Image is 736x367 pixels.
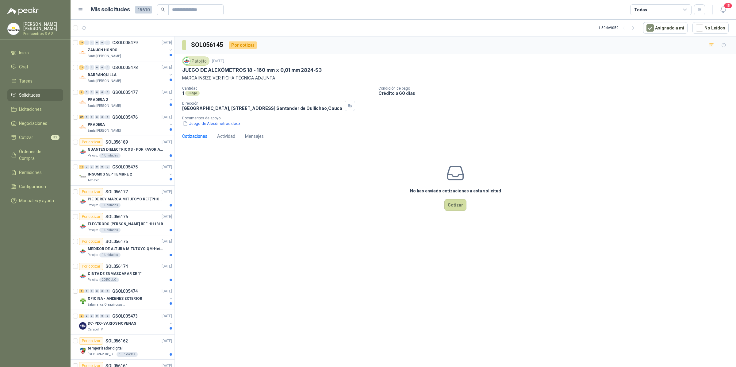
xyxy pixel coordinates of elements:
[162,239,172,245] p: [DATE]
[217,133,235,140] div: Actividad
[91,5,130,14] h1: Mis solicitudes
[7,61,63,73] a: Chat
[105,264,128,268] p: SOL056174
[182,75,729,81] p: MARCA INSIZE VER FICHA TÉCNICA ADJUNTA
[95,90,99,95] div: 0
[88,178,99,183] p: Almatec
[105,165,110,169] div: 0
[105,190,128,194] p: SOL056177
[112,289,138,293] p: GSOL005474
[79,74,86,81] img: Company Logo
[7,118,63,129] a: Negociaciones
[71,260,174,285] a: Por cotizarSOL056174[DATE] Company LogoCINTA DE ENMASCARAR DE 1"Patojito20 ROLLO
[634,6,647,13] div: Todas
[88,221,163,227] p: ELECTRODO [PERSON_NAME] REF HI1131B
[79,238,103,245] div: Por cotizar
[99,253,121,257] div: 1 Unidades
[79,41,84,45] div: 16
[79,89,173,108] a: 4 0 0 0 0 0 GSOL005477[DATE] Company LogoPRADERA 2Santa [PERSON_NAME]
[162,90,172,95] p: [DATE]
[71,136,174,161] a: Por cotizarSOL056189[DATE] Company LogoGUANTES DIELECTRICOS - POR FAVOR ADJUNTAR SU FICHA TECNICA...
[162,164,172,170] p: [DATE]
[95,65,99,70] div: 0
[105,339,128,343] p: SOL056162
[84,41,89,45] div: 0
[105,314,110,318] div: 0
[79,263,103,270] div: Por cotizar
[7,195,63,207] a: Manuales y ayuda
[23,32,63,36] p: Ferricentros S.A.S.
[79,337,103,345] div: Por cotizar
[19,183,46,190] span: Configuración
[105,214,128,219] p: SOL056176
[19,92,40,99] span: Solicitudes
[99,228,121,233] div: 1 Unidades
[88,97,108,103] p: PRADERA 2
[88,327,103,332] p: Caracol TV
[95,165,99,169] div: 0
[378,86,734,91] p: Condición de pago
[95,115,99,119] div: 0
[105,239,128,244] p: SOL056175
[79,114,173,133] a: 87 0 0 0 0 0 GSOL005476[DATE] Company LogoPRADERASanta [PERSON_NAME]
[95,314,99,318] div: 0
[79,289,84,293] div: 8
[7,181,63,192] a: Configuración
[100,41,105,45] div: 0
[79,39,173,59] a: 16 0 0 0 0 0 GSOL005479[DATE] Company LogoZANJÓN HONDOSanta [PERSON_NAME]
[88,103,121,108] p: Santa [PERSON_NAME]
[79,115,84,119] div: 87
[212,58,224,64] p: [DATE]
[90,115,94,119] div: 0
[79,49,86,56] img: Company Logo
[79,312,173,332] a: 2 0 0 0 0 0 GSOL005473[DATE] Company LogoDC-PDO-VARIOS NOVENASCaracol TV
[88,246,164,252] p: MEDIDOR DE ALTURA MITUTOYO QM-Height 518-245
[112,90,138,95] p: GSOL005477
[95,41,99,45] div: 0
[79,272,86,280] img: Company Logo
[444,199,466,211] button: Cotizar
[112,165,138,169] p: GSOL005475
[79,248,86,255] img: Company Logo
[23,22,63,31] p: [PERSON_NAME] [PERSON_NAME]
[79,138,103,146] div: Por cotizar
[7,75,63,87] a: Tareas
[88,79,121,83] p: Santa [PERSON_NAME]
[84,314,89,318] div: 0
[19,64,28,70] span: Chat
[19,197,54,204] span: Manuales y ayuda
[229,41,257,49] div: Por cotizar
[79,347,86,354] img: Company Logo
[7,47,63,59] a: Inicio
[692,22,729,34] button: No Leídos
[161,7,165,12] span: search
[8,23,19,35] img: Company Logo
[84,90,89,95] div: 0
[79,213,103,220] div: Por cotizar
[162,288,172,294] p: [DATE]
[105,41,110,45] div: 0
[79,223,86,230] img: Company Logo
[51,135,59,140] span: 82
[162,40,172,46] p: [DATE]
[105,90,110,95] div: 0
[88,228,98,233] p: Patojito
[99,203,121,208] div: 1 Unidades
[79,188,103,195] div: Por cotizar
[71,235,174,260] a: Por cotizarSOL056175[DATE] Company LogoMEDIDOR DE ALTURA MITUTOYO QM-Height 518-245Patojito1 Unid...
[19,148,57,162] span: Órdenes de Compra
[71,211,174,235] a: Por cotizarSOL056176[DATE] Company LogoELECTRODO [PERSON_NAME] REF HI1131BPatojito1 Unidades
[378,91,734,96] p: Crédito a 60 días
[88,271,142,277] p: CINTA DE ENMASCARAR DE 1"
[162,139,172,145] p: [DATE]
[191,40,224,50] h3: SOL056145
[88,346,122,351] p: temporizador digital
[19,78,33,84] span: Tareas
[90,165,94,169] div: 0
[88,321,136,326] p: DC-PDO-VARIOS NOVENAS
[19,169,42,176] span: Remisiones
[117,352,138,357] div: 1 Unidades
[88,72,117,78] p: BARRANQUILLA
[105,65,110,70] div: 0
[162,264,172,269] p: [DATE]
